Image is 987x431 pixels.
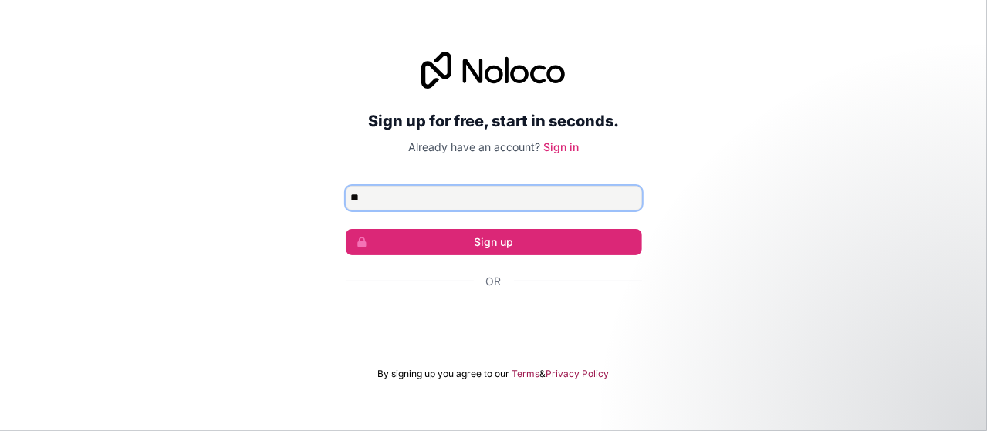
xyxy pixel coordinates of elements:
[512,368,540,380] a: Terms
[486,274,502,289] span: Or
[346,107,642,135] h2: Sign up for free, start in seconds.
[540,368,546,380] span: &
[408,140,540,153] span: Already have an account?
[543,140,579,153] a: Sign in
[378,368,510,380] span: By signing up you agree to our
[546,368,610,380] a: Privacy Policy
[346,186,642,210] input: Email address
[338,306,650,340] iframe: زر تسجيل الدخول باستخدام حساب Google
[346,229,642,255] button: Sign up
[678,315,987,423] iframe: Intercom notifications message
